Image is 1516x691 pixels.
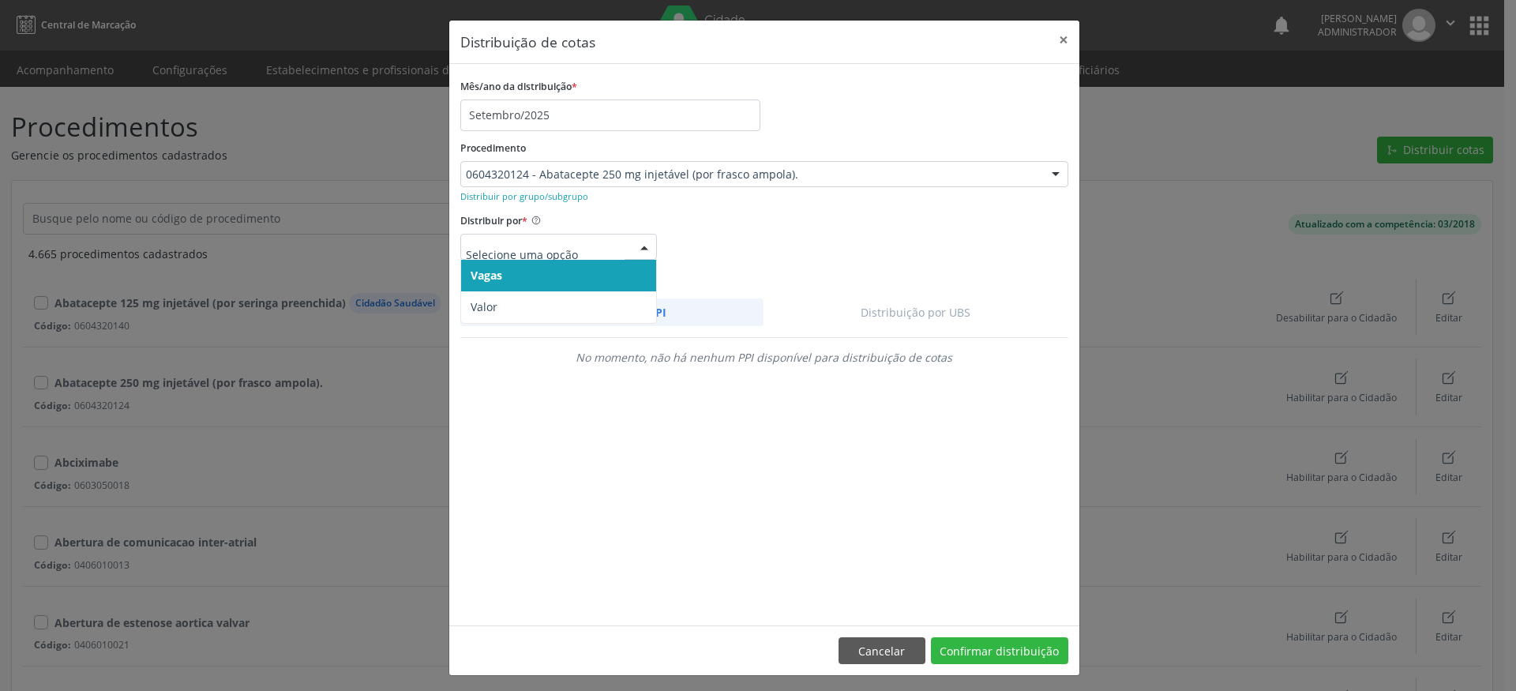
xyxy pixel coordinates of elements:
span: 0604320124 - Abatacepte 250 mg injetável (por frasco ampola). [466,167,1036,182]
a: Distribuição por UBS [764,299,1068,326]
small: Distribuir por grupo/subgrupo [460,190,588,202]
label: Procedimento [460,137,526,161]
ion-icon: help circle outline [527,209,542,226]
span: Vagas [471,268,502,283]
button: Close [1048,21,1079,59]
span: Valor [471,299,497,314]
input: Selecione uma opção [466,239,625,271]
button: Confirmar distribuição [931,637,1068,664]
label: Distribuir por [460,209,527,234]
button: Cancelar [839,637,925,664]
div: No momento, não há nenhum PPI disponível para distribuição de cotas [460,349,1068,366]
label: Mês/ano da distribuição [460,75,577,100]
input: Selecione o mês/ano [460,100,760,131]
h5: Distribuição de cotas [460,32,595,52]
a: Distribuir por grupo/subgrupo [460,188,588,203]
